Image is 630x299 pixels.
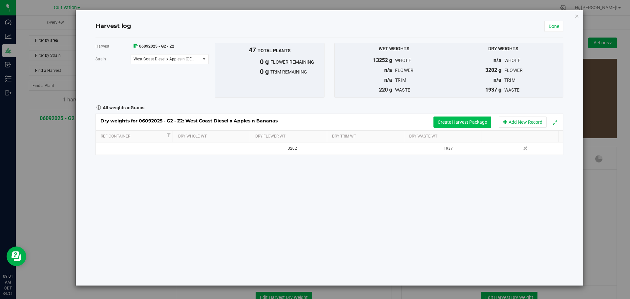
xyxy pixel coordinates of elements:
[395,77,406,83] span: trim
[139,44,174,49] span: 06092025 - G2 - Z2
[258,48,291,53] span: total plants
[550,117,560,127] button: Expand
[379,46,409,51] span: Wet Weights
[493,57,501,63] span: n/a
[412,145,485,152] div: 1937
[95,22,131,31] h4: Harvest log
[384,77,392,83] span: n/a
[395,87,410,93] span: waste
[270,69,324,75] span: trim remaining
[504,58,520,63] span: whole
[215,67,271,76] span: 0 g
[7,246,26,266] iframe: Resource center
[485,87,501,93] span: 1937 g
[134,57,195,61] span: West Coast Diesel x Apples n [GEOGRAPHIC_DATA]
[255,134,325,139] a: Dry Flower Wt
[101,134,165,139] a: Ref Container
[256,145,329,152] div: 3202
[200,54,208,64] span: select
[379,87,392,93] span: 220 g
[332,134,401,139] a: Dry Trim Wt
[395,68,414,73] span: flower
[395,58,411,63] span: whole
[270,59,324,66] span: flower remaining
[504,68,523,73] span: flower
[215,57,271,67] span: 0 g
[384,67,392,73] span: n/a
[95,44,109,49] span: Harvest
[493,77,501,83] span: n/a
[544,21,563,32] a: Done
[409,134,478,139] a: Dry Waste Wt
[499,117,547,128] button: Add New Record
[165,131,173,139] a: Filter
[504,87,519,93] span: waste
[178,134,247,139] a: Dry Whole Wt
[488,46,518,51] span: Dry Weights
[95,57,106,61] span: Strain
[504,77,515,83] span: trim
[103,103,144,111] strong: All weights in
[249,46,256,54] span: 47
[373,57,392,63] span: 13252 g
[100,118,284,124] span: Dry weights for 06092025 - G2 - Z2: West Coast Diesel x Apples n Bananas
[433,117,491,128] button: Create Harvest Package
[521,144,531,153] a: Delete
[131,105,144,110] span: Grams
[485,67,501,73] span: 3202 g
